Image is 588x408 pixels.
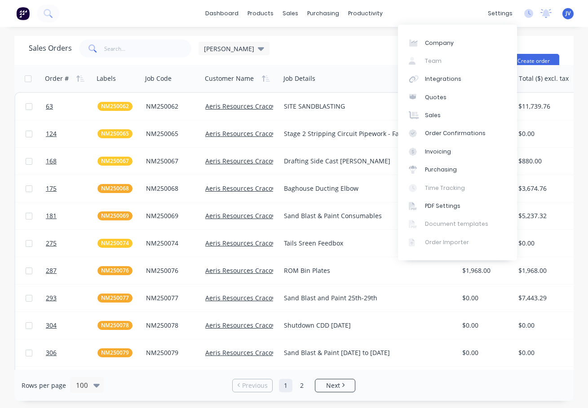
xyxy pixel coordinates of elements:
[284,102,447,111] div: SITE SANDBLASTING
[205,239,313,247] a: Aeris Resources Cracow Operations
[97,294,133,303] button: NM250077
[46,157,57,166] span: 168
[205,102,313,110] a: Aeris Resources Cracow Operations
[101,211,129,220] span: NM250069
[205,157,313,165] a: Aeris Resources Cracow Operations
[508,54,559,68] button: Create order
[101,321,129,330] span: NM250078
[284,211,447,220] div: Sand Blast & Paint Consumables
[101,266,129,275] span: NM250076
[243,7,278,20] div: products
[46,230,97,257] a: 275
[97,74,116,83] div: Labels
[205,129,313,138] a: Aeris Resources Cracow Operations
[205,74,254,83] div: Customer Name
[46,339,97,366] a: 306
[101,348,129,357] span: NM250079
[22,381,66,390] span: Rows per page
[46,348,57,357] span: 306
[284,184,447,193] div: Baghouse Ducting Elbow
[425,148,451,156] div: Invoicing
[46,321,57,330] span: 304
[279,379,292,392] a: Page 1 is your current page
[425,75,461,83] div: Integrations
[566,9,570,18] span: JV
[46,175,97,202] a: 175
[29,44,72,53] h1: Sales Orders
[46,239,57,248] span: 275
[284,321,447,330] div: Shutdown CDD [DATE]
[462,294,509,303] div: $0.00
[205,348,313,357] a: Aeris Resources Cracow Operations
[97,102,133,111] button: NM250062
[97,157,133,166] button: NM250067
[101,157,129,166] span: NM250067
[284,266,447,275] div: ROM Bin Plates
[205,266,313,275] a: Aeris Resources Cracow Operations
[205,211,313,220] a: Aeris Resources Cracow Operations
[425,166,457,174] div: Purchasing
[104,39,192,57] input: Search...
[201,7,243,20] a: dashboard
[46,257,97,284] a: 287
[146,266,196,275] div: NM250076
[205,321,313,329] a: Aeris Resources Cracow Operations
[46,184,57,193] span: 175
[145,74,172,83] div: Job Code
[283,74,315,83] div: Job Details
[519,74,569,83] div: Total ($) excl. tax
[146,348,196,357] div: NM250079
[146,157,196,166] div: NM250067
[398,124,517,142] a: Order Confirmations
[242,381,268,390] span: Previous
[46,312,97,339] a: 304
[16,7,30,20] img: Factory
[97,321,133,330] button: NM250078
[425,129,486,137] div: Order Confirmations
[344,7,387,20] div: productivity
[315,381,355,390] a: Next page
[425,93,447,101] div: Quotes
[101,102,129,111] span: NM250062
[233,381,272,390] a: Previous page
[425,39,454,47] div: Company
[398,70,517,88] a: Integrations
[326,381,340,390] span: Next
[146,184,196,193] div: NM250068
[425,111,441,119] div: Sales
[146,239,196,248] div: NM250074
[46,285,97,311] a: 293
[46,102,53,111] span: 63
[398,161,517,179] a: Purchasing
[46,266,57,275] span: 287
[483,7,517,20] div: settings
[398,88,517,106] a: Quotes
[462,348,509,357] div: $0.00
[97,129,133,138] button: NM250065
[284,129,447,138] div: Stage 2 Stripping Circuit Pipework - Fabrication
[284,239,447,248] div: Tails Sreen Feedbox
[295,379,309,392] a: Page 2
[284,348,447,357] div: Sand Blast & Paint [DATE] to [DATE]
[284,294,447,303] div: Sand Blast and Paint 25th-29th
[97,266,133,275] button: NM250076
[398,143,517,161] a: Invoicing
[398,197,517,215] a: PDF Settings
[205,184,313,193] a: Aeris Resources Cracow Operations
[205,294,313,302] a: Aeris Resources Cracow Operations
[229,379,359,392] ul: Pagination
[46,129,57,138] span: 124
[46,211,57,220] span: 181
[146,211,196,220] div: NM250069
[97,211,133,220] button: NM250069
[46,93,97,120] a: 63
[462,266,509,275] div: $1,968.00
[45,74,69,83] div: Order #
[204,44,254,53] span: [PERSON_NAME]
[97,239,133,248] button: NM250074
[46,148,97,175] a: 168
[146,294,196,303] div: NM250077
[97,348,133,357] button: NM250079
[462,321,509,330] div: $0.00
[303,7,344,20] div: purchasing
